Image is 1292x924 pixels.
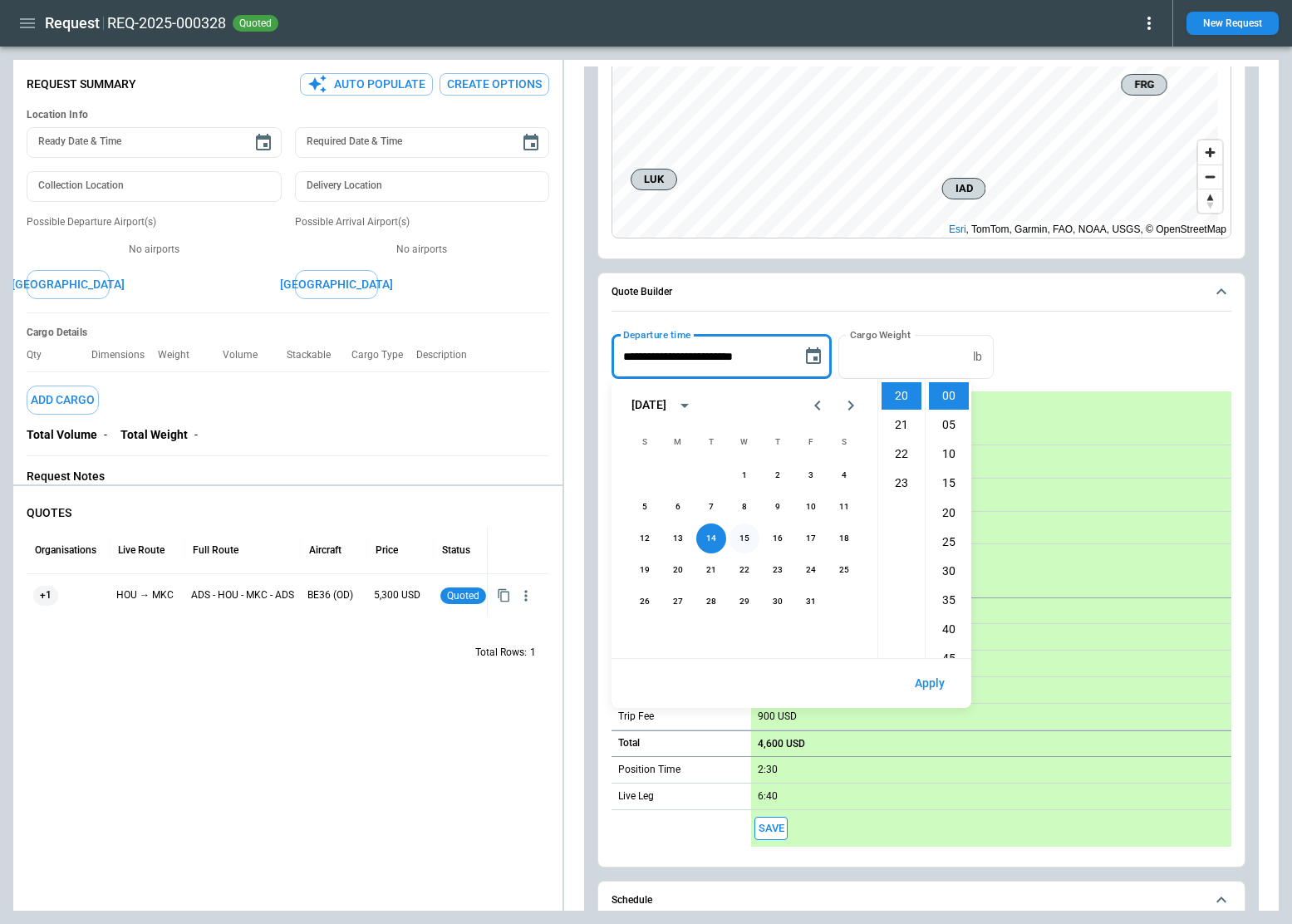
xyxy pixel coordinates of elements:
[730,460,759,490] button: 1
[618,763,680,777] p: Position Time
[796,460,826,490] button: 3
[494,585,514,606] button: Copy quote content
[630,425,660,459] span: Sunday
[929,382,969,410] li: 0 minutes
[829,460,859,490] button: 4
[530,646,536,660] p: 1
[796,587,826,617] button: 31
[882,382,921,410] li: 20 hours
[796,425,826,459] span: Friday
[27,469,549,484] p: Request Notes
[763,523,793,553] button: 16
[929,499,969,527] li: 20 minutes
[612,335,1231,847] div: Quote Builder
[27,349,55,361] p: Qty
[630,523,660,553] button: 12
[35,544,96,556] div: Organisations
[929,558,969,585] li: 30 minutes
[730,587,759,617] button: 29
[630,587,660,617] button: 26
[754,817,788,841] button: Save
[295,270,378,299] button: [GEOGRAPHIC_DATA]
[730,523,759,553] button: 15
[295,215,550,229] p: Possible Arrival Airport(s)
[1198,189,1222,213] button: Reset bearing to north
[671,392,698,419] button: calendar view is open, switch to year view
[796,492,826,522] button: 10
[929,645,969,672] li: 45 minutes
[440,574,510,617] div: Quoted
[949,221,1226,238] div: , TomTom, Garmin, FAO, NOAA, USGS, © OpenStreetMap
[514,126,548,160] button: Choose date
[696,492,726,522] button: 7
[27,270,110,299] button: [GEOGRAPHIC_DATA]
[27,243,282,257] p: No airports
[194,428,198,442] p: -
[287,349,344,361] p: Stackable
[929,469,969,497] li: 15 minutes
[882,440,921,468] li: 22 hours
[623,327,691,342] label: Departure time
[663,555,693,585] button: 20
[763,460,793,490] button: 2
[1128,76,1160,93] span: FRG
[801,389,834,422] button: Previous month
[247,126,280,160] button: Choose date
[878,379,925,658] ul: Select hours
[33,574,58,617] span: +1
[295,243,550,257] p: No airports
[925,379,971,658] ul: Select minutes
[618,789,654,804] p: Live Leg
[618,738,640,749] h6: Total
[440,73,549,96] button: Create Options
[758,764,778,776] p: 2:30
[663,587,693,617] button: 27
[27,386,99,415] button: Add Cargo
[351,349,416,361] p: Cargo Type
[758,738,805,750] p: 4,600 USD
[191,588,294,602] p: ADS - HOU - MKC - ADS
[1198,140,1222,165] button: Zoom in
[107,13,226,33] h2: REQ-2025-000328
[223,349,271,361] p: Volume
[631,398,666,412] div: [DATE]
[850,327,911,342] label: Cargo Weight
[309,544,341,556] div: Aircraft
[696,523,726,553] button: 14
[45,13,100,33] h1: Request
[27,109,549,121] h6: Location Info
[116,588,178,602] p: HOU → MKC
[882,469,921,497] li: 23 hours
[663,425,693,459] span: Monday
[763,555,793,585] button: 23
[104,428,107,442] p: -
[949,224,966,235] a: Esri
[754,817,788,841] span: Save this aircraft quote and copy details to clipboard
[797,340,830,373] button: Choose date, selected date is Oct 14, 2025
[236,17,275,29] span: quoted
[300,73,433,96] button: Auto Populate
[27,428,97,442] p: Total Volume
[730,425,759,459] span: Wednesday
[158,349,203,361] p: Weight
[973,350,982,364] p: lb
[829,555,859,585] button: 25
[630,492,660,522] button: 5
[638,171,670,188] span: LUK
[612,895,652,906] h6: Schedule
[1186,12,1279,35] button: New Request
[758,710,797,723] p: 900 USD
[193,544,238,556] div: Full Route
[929,440,969,468] li: 10 minutes
[444,590,483,602] span: quoted
[829,492,859,522] button: 11
[929,587,969,614] li: 35 minutes
[751,391,1231,847] div: scrollable content
[696,425,726,459] span: Tuesday
[612,273,1231,312] button: Quote Builder
[118,544,165,556] div: Live Route
[929,411,969,439] li: 5 minutes
[882,411,921,439] li: 21 hours
[796,523,826,553] button: 17
[27,327,549,339] h6: Cargo Details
